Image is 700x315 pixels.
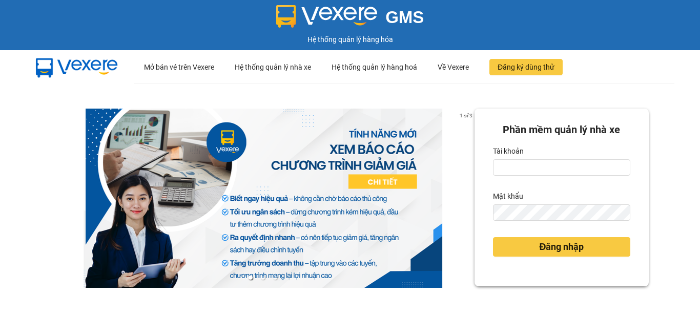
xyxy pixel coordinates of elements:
div: Hệ thống quản lý nhà xe [235,51,311,83]
span: Đăng nhập [539,240,584,254]
div: Về Vexere [438,51,469,83]
input: Tài khoản [493,159,630,176]
span: Đăng ký dùng thử [498,61,554,73]
div: Phần mềm quản lý nhà xe [493,122,630,138]
span: GMS [385,8,424,27]
input: Mật khẩu [493,204,630,221]
li: slide item 2 [261,276,265,280]
button: next slide / item [460,109,475,288]
p: 1 of 3 [457,109,475,122]
li: slide item 1 [249,276,253,280]
img: logo 2 [276,5,378,28]
li: slide item 3 [273,276,277,280]
button: Đăng nhập [493,237,630,257]
div: Hệ thống quản lý hàng hóa [3,34,697,45]
button: Đăng ký dùng thử [489,59,563,75]
button: previous slide / item [51,109,66,288]
label: Mật khẩu [493,188,523,204]
div: Mở bán vé trên Vexere [144,51,214,83]
img: mbUUG5Q.png [26,50,128,84]
label: Tài khoản [493,143,524,159]
a: GMS [276,15,424,24]
div: Hệ thống quản lý hàng hoá [332,51,417,83]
